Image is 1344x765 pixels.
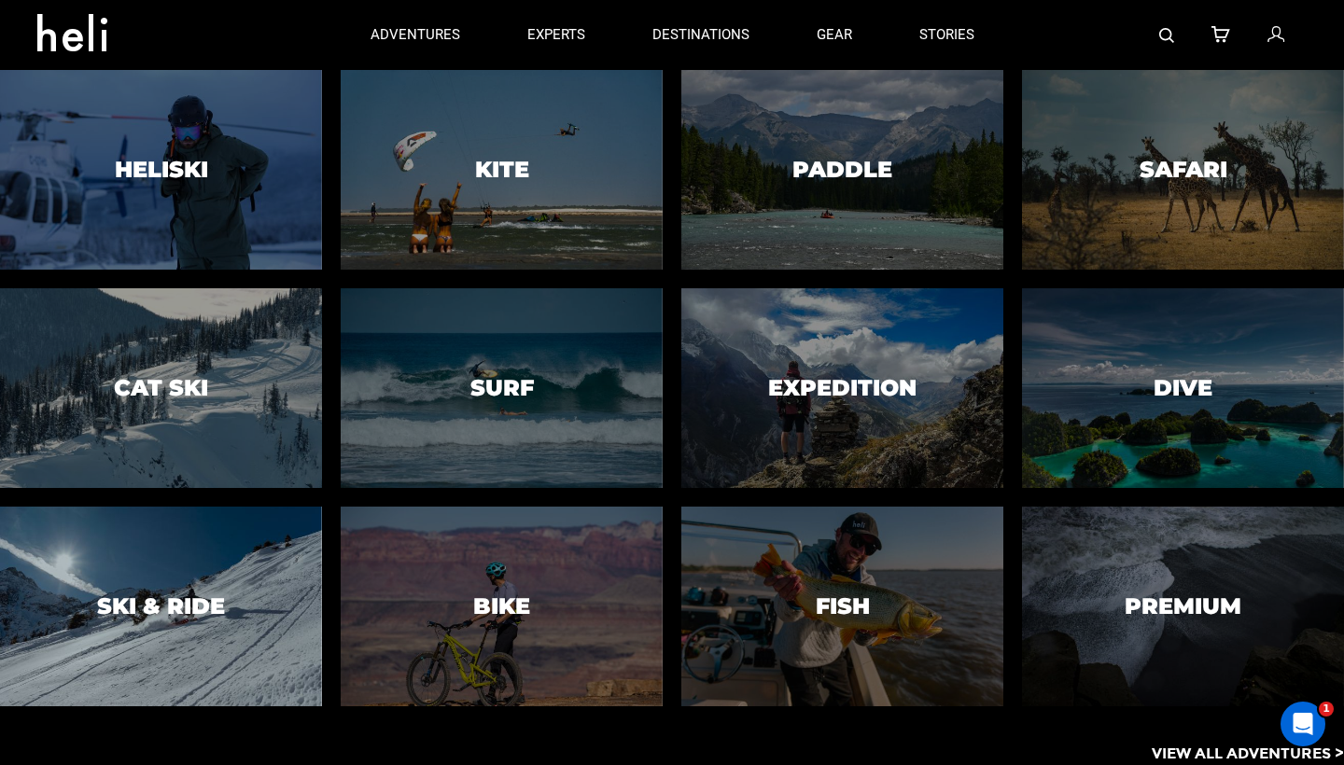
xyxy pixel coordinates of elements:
[115,158,208,182] h3: Heliski
[1152,744,1344,765] p: View All Adventures >
[470,376,534,400] h3: Surf
[652,25,749,45] p: destinations
[1022,507,1344,706] a: PremiumPremium image
[371,25,460,45] p: adventures
[97,594,225,619] h3: Ski & Ride
[1125,594,1241,619] h3: Premium
[1154,376,1212,400] h3: Dive
[473,594,530,619] h3: Bike
[816,594,870,619] h3: Fish
[1319,702,1334,716] span: 1
[1281,702,1325,746] iframe: Intercom live chat
[792,158,892,182] h3: Paddle
[1159,28,1174,43] img: search-bar-icon.svg
[475,158,529,182] h3: Kite
[114,376,208,400] h3: Cat Ski
[1140,158,1227,182] h3: Safari
[768,376,917,400] h3: Expedition
[527,25,585,45] p: experts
